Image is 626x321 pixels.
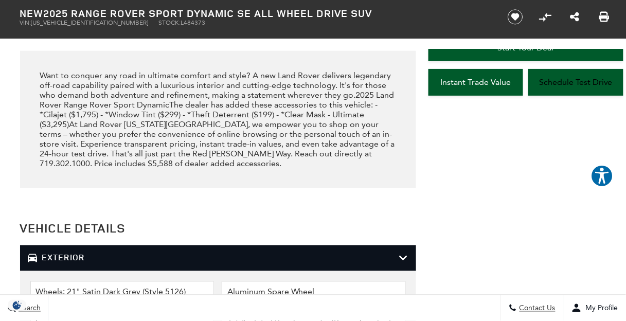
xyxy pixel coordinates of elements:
[528,69,623,96] a: Schedule Test Drive
[31,19,149,26] span: [US_VEHICLE_IDENTIFICATION_NUMBER]
[181,19,206,26] span: L484373
[517,304,556,313] span: Contact Us
[28,253,399,263] h3: Exterior
[440,77,511,87] span: Instant Trade Value
[591,165,614,187] button: Explore your accessibility options
[5,300,29,311] img: Opt-Out Icon
[20,219,416,238] h2: Vehicle Details
[428,69,524,96] a: Instant Trade Value
[20,8,491,19] h1: 2025 Range Rover Sport Dynamic SE All Wheel Drive SUV
[30,281,214,302] li: Wheels: 21" Satin Dark Grey (Style 5126)
[159,19,181,26] span: Stock:
[582,304,618,313] span: My Profile
[5,300,29,311] section: Click to Open Cookie Consent Modal
[538,9,553,25] button: Compare Vehicle
[20,19,31,26] span: VIN:
[428,101,623,263] iframe: YouTube video player
[20,6,44,20] strong: New
[599,11,610,23] a: Print this New 2025 Range Rover Sport Dynamic SE All Wheel Drive SUV
[591,165,614,189] aside: Accessibility Help Desk
[40,70,396,168] div: Want to conquer any road in ultimate comfort and style? A new Land Rover delivers legendary off-r...
[504,9,527,25] button: Save vehicle
[570,11,579,23] a: Share this New 2025 Range Rover Sport Dynamic SE All Wheel Drive SUV
[564,295,626,321] button: Open user profile menu
[539,77,613,87] span: Schedule Test Drive
[222,281,406,302] li: Aluminum Spare Wheel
